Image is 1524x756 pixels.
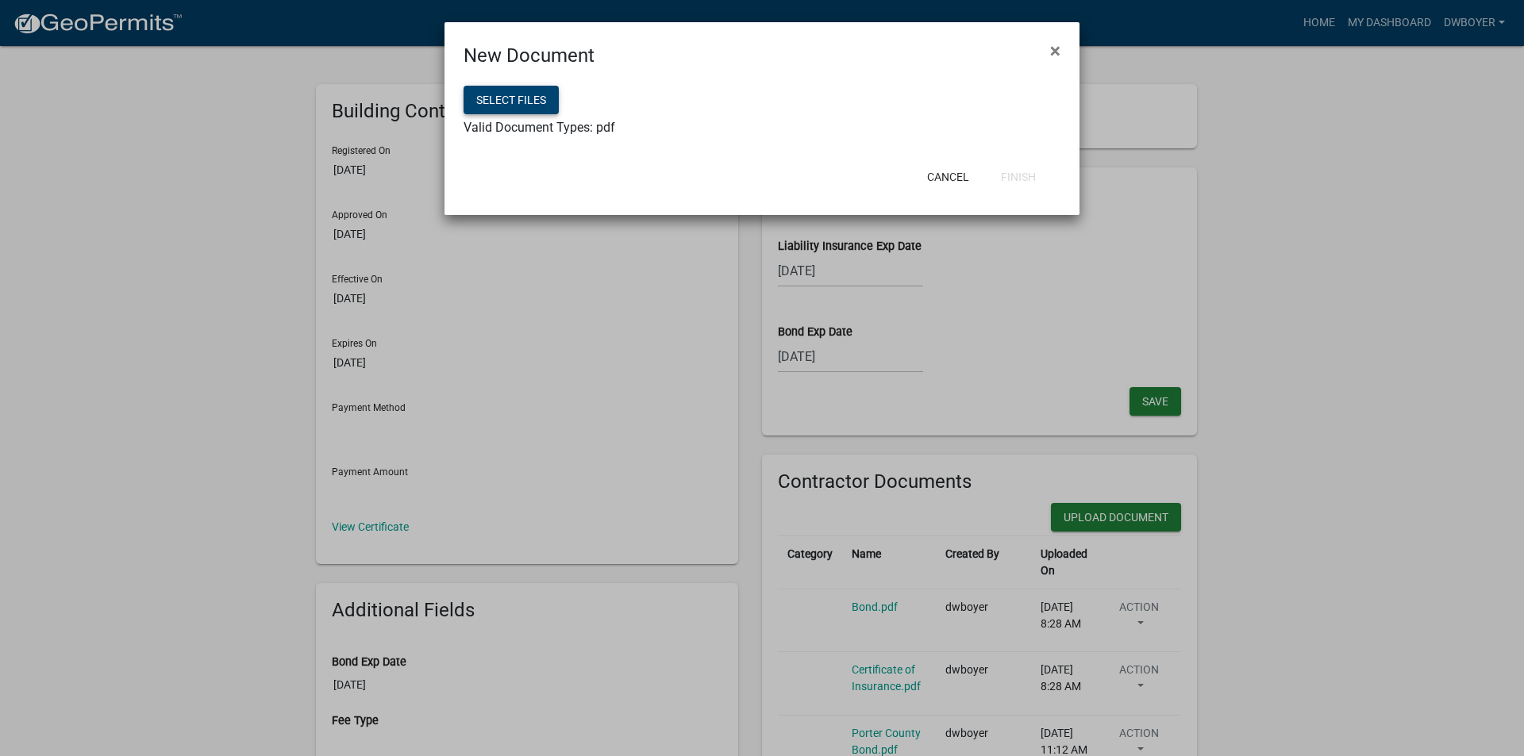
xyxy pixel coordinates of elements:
button: Finish [988,163,1049,191]
button: Close [1037,29,1073,73]
button: Cancel [914,163,982,191]
h4: New Document [464,41,595,70]
span: Valid Document Types: pdf [464,120,615,135]
span: × [1050,40,1060,62]
button: Select files [464,86,559,114]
